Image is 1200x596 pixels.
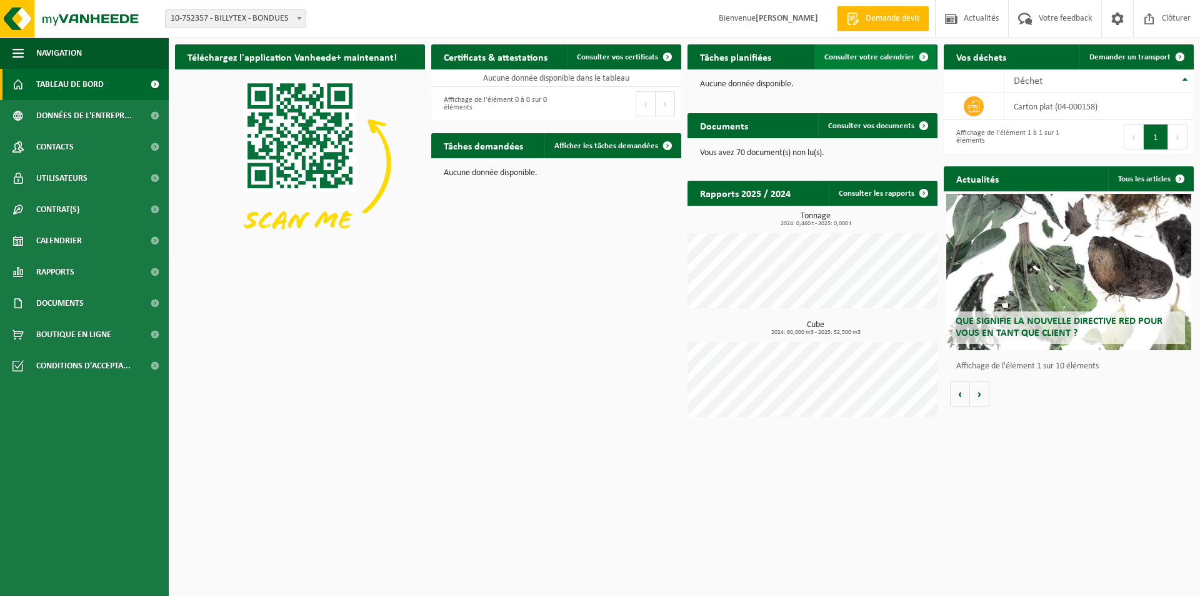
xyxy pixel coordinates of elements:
[36,256,74,288] span: Rapports
[862,13,922,25] span: Demande devis
[950,123,1062,151] div: Affichage de l'élément 1 à 1 sur 1 éléments
[431,44,560,69] h2: Certificats & attestations
[36,350,131,381] span: Conditions d'accepta...
[818,113,936,138] a: Consulter vos documents
[165,9,306,28] span: 10-752357 - BILLYTEX - BONDUES
[687,44,784,69] h2: Tâches planifiées
[950,381,970,407] button: Vorige
[36,69,104,100] span: Tableau de bord
[956,316,1162,338] span: Que signifie la nouvelle directive RED pour vous en tant que client ?
[444,169,669,178] p: Aucune donnée disponible.
[1014,76,1042,86] span: Déchet
[944,44,1019,69] h2: Vos déchets
[36,100,132,131] span: Données de l'entrepr...
[756,14,818,23] strong: [PERSON_NAME]
[956,362,1187,371] p: Affichage de l'élément 1 sur 10 éléments
[694,321,937,336] h3: Cube
[1168,124,1187,149] button: Next
[554,142,658,150] span: Afficher les tâches demandées
[837,6,929,31] a: Demande devis
[36,288,84,319] span: Documents
[694,221,937,227] span: 2024: 0,460 t - 2025: 0,000 t
[567,44,680,69] a: Consulter vos certificats
[175,69,425,257] img: Download de VHEPlus App
[687,181,803,205] h2: Rapports 2025 / 2024
[36,225,82,256] span: Calendrier
[36,194,79,225] span: Contrat(s)
[1004,93,1194,120] td: carton plat (04-000158)
[944,166,1011,191] h2: Actualités
[36,131,74,163] span: Contacts
[431,133,536,158] h2: Tâches demandées
[1108,166,1192,191] a: Tous les articles
[544,133,680,158] a: Afficher les tâches demandées
[687,113,761,138] h2: Documents
[36,163,87,194] span: Utilisateurs
[824,53,914,61] span: Consulter votre calendrier
[694,330,937,336] span: 2024: 60,000 m3 - 2025: 52,500 m3
[1144,124,1168,149] button: 1
[1089,53,1171,61] span: Demander un transport
[656,91,675,116] button: Next
[36,319,111,350] span: Boutique en ligne
[1124,124,1144,149] button: Previous
[700,80,925,89] p: Aucune donnée disponible.
[577,53,658,61] span: Consulter vos certificats
[36,38,82,69] span: Navigation
[166,10,306,28] span: 10-752357 - BILLYTEX - BONDUES
[636,91,656,116] button: Previous
[829,181,936,206] a: Consulter les rapports
[970,381,989,407] button: Volgende
[828,122,914,130] span: Consulter vos documents
[946,194,1191,350] a: Que signifie la nouvelle directive RED pour vous en tant que client ?
[431,69,681,87] td: Aucune donnée disponible dans le tableau
[694,212,937,227] h3: Tonnage
[437,90,550,118] div: Affichage de l'élément 0 à 0 sur 0 éléments
[175,44,409,69] h2: Téléchargez l'application Vanheede+ maintenant!
[814,44,936,69] a: Consulter votre calendrier
[700,149,925,158] p: Vous avez 70 document(s) non lu(s).
[1079,44,1192,69] a: Demander un transport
